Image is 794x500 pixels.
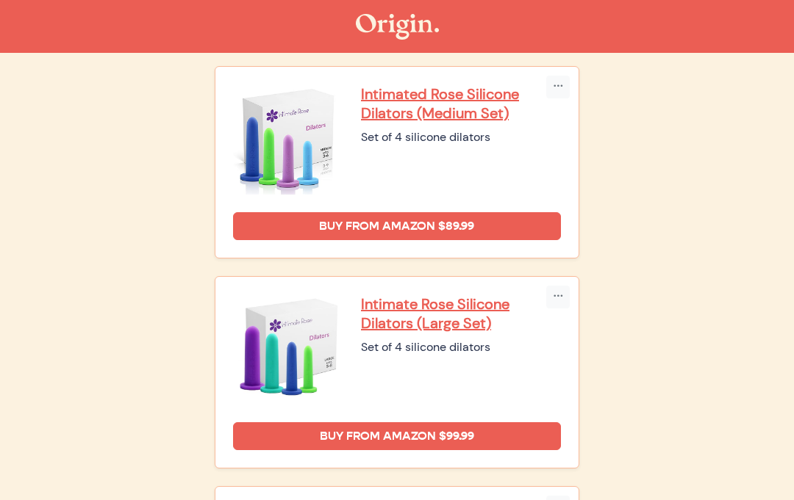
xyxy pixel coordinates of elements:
[233,294,343,405] img: Intimate Rose Silicone Dilators (Large Set)
[361,84,561,123] a: Intimated Rose Silicone Dilators (Medium Set)
[356,14,439,40] img: The Origin Shop
[361,128,561,146] div: Set of 4 silicone dilators
[361,338,561,356] div: Set of 4 silicone dilators
[233,84,343,195] img: Intimated Rose Silicone Dilators (Medium Set)
[233,422,561,450] a: Buy from Amazon $99.99
[361,294,561,333] a: Intimate Rose Silicone Dilators (Large Set)
[233,212,561,240] a: Buy from Amazon $89.99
